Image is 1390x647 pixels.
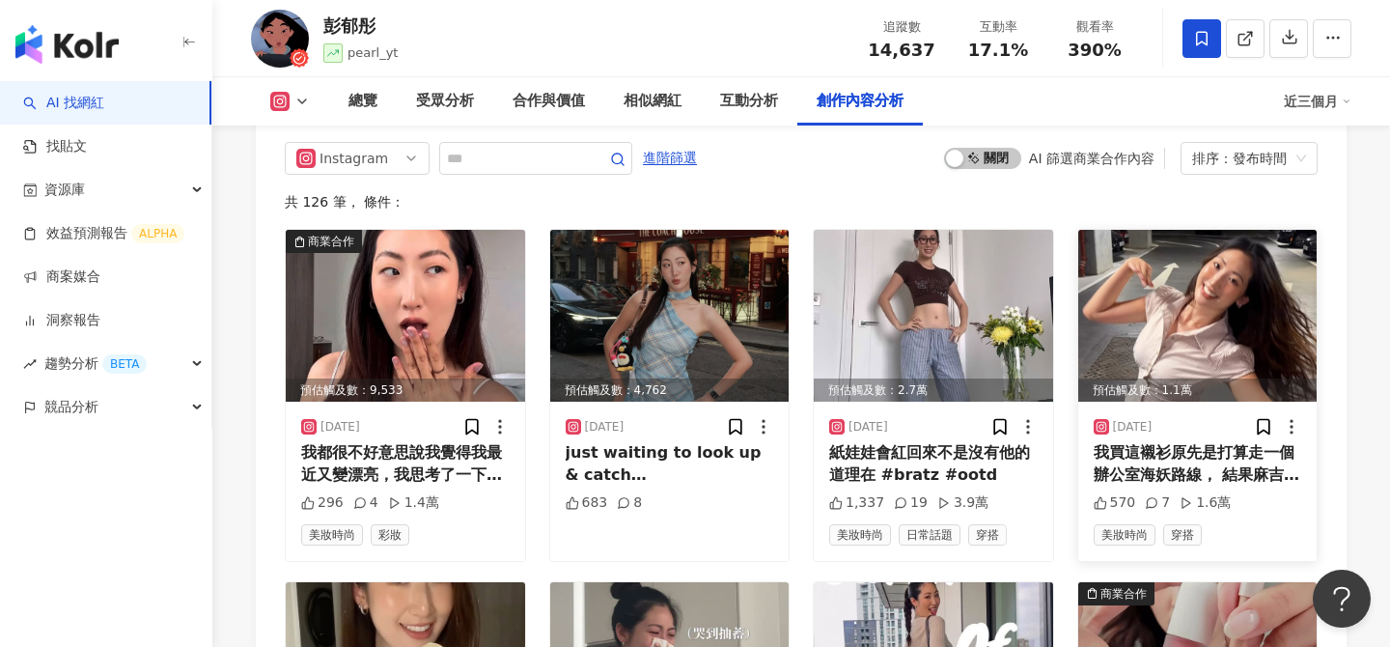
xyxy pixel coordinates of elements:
div: 1,337 [829,493,884,513]
span: 資源庫 [44,168,85,211]
div: 預估觸及數：4,762 [550,379,790,403]
div: post-image預估觸及數：2.7萬 [814,230,1053,402]
span: 穿搭 [1163,524,1202,546]
div: 19 [894,493,928,513]
span: rise [23,357,37,371]
div: 商業合作 [1100,584,1147,604]
iframe: Help Scout Beacon - Open [1313,570,1371,628]
div: 近三個月 [1284,86,1351,117]
div: post-image預估觸及數：1.1萬 [1078,230,1318,402]
button: 進階篩選 [642,142,698,173]
div: 7 [1145,493,1170,513]
img: post-image [1078,230,1318,402]
div: 我都很不好意思說我覺得我最近又變漂亮，我思考了一下想說變因到底是什麼呢？ 原來是[PERSON_NAME] 的「超持久炫彩眼影筆」讓我顏值更升級成為電眼美女嘻嘻嘻 眼影筆讓我在出門前超快速完成眼... [301,442,510,486]
div: Instagram [320,143,382,174]
div: 互動率 [961,17,1035,37]
div: 追蹤數 [865,17,938,37]
a: 洞察報告 [23,311,100,330]
div: 商業合作 [308,232,354,251]
div: 1.6萬 [1180,493,1231,513]
a: 找貼文 [23,137,87,156]
span: 進階篩選 [643,143,697,174]
div: [DATE] [1113,419,1153,436]
a: searchAI 找網紅 [23,94,104,113]
div: AI 篩選商業合作內容 [1029,151,1154,166]
span: 14,637 [868,40,934,60]
div: post-image預估觸及數：4,762 [550,230,790,402]
span: 日常話題 [899,524,960,546]
div: 預估觸及數：9,533 [286,379,525,403]
div: BETA [102,354,147,374]
div: 4 [353,493,378,513]
div: just waiting to look up & catch [PERSON_NAME] and [PERSON_NAME] flying above me [566,442,774,486]
div: 合作與價值 [513,90,585,113]
div: 紙娃娃會紅回來不是沒有他的道理在 #bratz #ootd [829,442,1038,486]
span: pearl_yt [347,45,398,60]
a: 商案媒合 [23,267,100,287]
div: 排序：發布時間 [1192,143,1289,174]
span: 穿搭 [968,524,1007,546]
img: post-image [286,230,525,402]
div: 創作內容分析 [817,90,903,113]
img: post-image [550,230,790,402]
img: KOL Avatar [251,10,309,68]
div: 預估觸及數：2.7萬 [814,379,1053,403]
span: 彩妝 [371,524,409,546]
div: 570 [1094,493,1136,513]
div: 彭郁彤 [323,14,398,38]
div: 相似網紅 [624,90,681,113]
div: 觀看率 [1058,17,1131,37]
div: 3.9萬 [937,493,988,513]
span: 17.1% [968,41,1028,60]
div: 總覽 [348,90,377,113]
a: 效益預測報告ALPHA [23,224,184,243]
div: 互動分析 [720,90,778,113]
span: 競品分析 [44,385,98,429]
div: [DATE] [848,419,888,436]
div: 預估觸及數：1.1萬 [1078,379,1318,403]
div: 8 [617,493,642,513]
div: [DATE] [320,419,360,436]
div: 683 [566,493,608,513]
span: 美妝時尚 [1094,524,1155,546]
div: 共 126 筆 ， 條件： [285,194,1318,210]
span: 美妝時尚 [301,524,363,546]
div: 1.4萬 [388,493,439,513]
div: post-image商業合作預估觸及數：9,533 [286,230,525,402]
span: 美妝時尚 [829,524,891,546]
span: 390% [1068,41,1122,60]
div: 我買這襯衫原先是打算走一個辦公室海妖路線， 結果麻吉們說覺得穿這樣更像樂雅樂員工 。 哈囉你好 [DATE]兩位嗎☆彡 [1094,442,1302,486]
span: 趨勢分析 [44,342,147,385]
div: 受眾分析 [416,90,474,113]
div: [DATE] [585,419,625,436]
img: logo [15,25,119,64]
div: 296 [301,493,344,513]
img: post-image [814,230,1053,402]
